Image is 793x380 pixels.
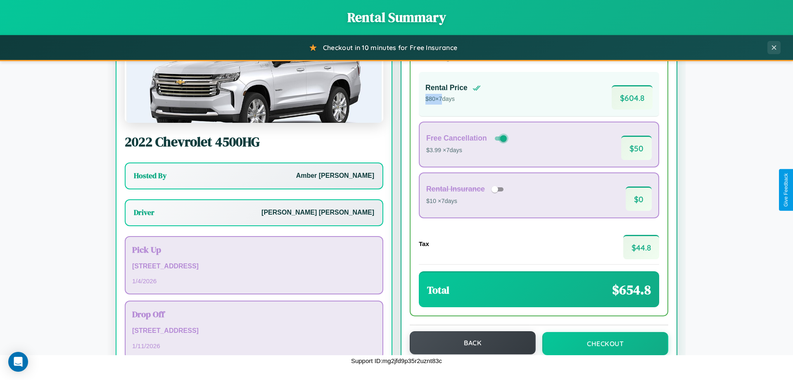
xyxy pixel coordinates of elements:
[132,261,376,272] p: [STREET_ADDRESS]
[426,196,506,207] p: $10 × 7 days
[427,283,449,297] h3: Total
[8,8,785,26] h1: Rental Summary
[426,145,508,156] p: $3.99 × 7 days
[134,208,154,217] h3: Driver
[426,185,485,194] h4: Rental Insurance
[132,308,376,320] h3: Drop Off
[8,352,28,372] div: Open Intercom Messenger
[426,134,487,143] h4: Free Cancellation
[351,355,442,366] p: Support ID: mg2jfd9p35r2uznt83c
[425,94,481,105] p: $ 80 × 7 days
[410,331,536,354] button: Back
[542,332,668,355] button: Checkout
[296,170,374,182] p: Amber [PERSON_NAME]
[134,171,166,181] h3: Hosted By
[612,85,653,110] span: $ 604.8
[783,173,789,207] div: Give Feedback
[419,240,429,247] h4: Tax
[132,275,376,287] p: 1 / 4 / 2026
[261,207,374,219] p: [PERSON_NAME] [PERSON_NAME]
[425,84,468,92] h4: Rental Price
[621,136,652,160] span: $ 50
[125,133,383,151] h2: 2022 Chevrolet 4500HG
[132,325,376,337] p: [STREET_ADDRESS]
[125,40,383,123] img: Chevrolet 4500HG
[132,340,376,351] p: 1 / 11 / 2026
[612,281,651,299] span: $ 654.8
[626,186,652,211] span: $ 0
[623,235,659,259] span: $ 44.8
[132,244,376,256] h3: Pick Up
[323,43,457,52] span: Checkout in 10 minutes for Free Insurance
